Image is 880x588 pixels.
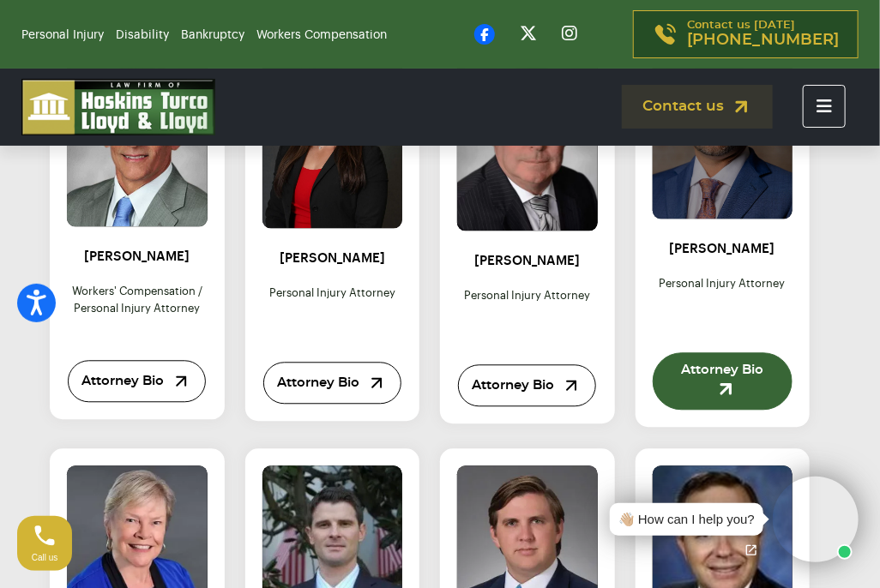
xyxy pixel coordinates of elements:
a: Bankruptcy [181,29,244,41]
span: [PHONE_NUMBER] [687,32,839,49]
p: Workers' Compensation / Personal Injury Attorney [67,283,208,334]
a: Attorney Bio [458,364,596,406]
div: 👋🏼 How can I help you? [618,510,755,530]
p: Contact us [DATE] [687,20,839,49]
p: Personal Injury Attorney [262,285,403,336]
a: Personal Injury [21,29,104,41]
a: Contact us [DATE][PHONE_NUMBER] [633,10,859,58]
a: Workers Compensation [256,29,387,41]
p: Personal Injury Attorney [653,275,793,327]
a: [PERSON_NAME] [474,255,580,267]
img: logo [21,79,215,135]
a: Disability [116,29,169,41]
a: Contact us [622,85,773,129]
a: Attorney Bio [653,352,793,410]
a: Attorney Bio [68,360,206,402]
button: Toggle navigation [803,85,846,128]
a: [PERSON_NAME] [670,243,775,255]
a: Attorney Bio [263,362,401,404]
p: Personal Injury Attorney [457,287,598,339]
span: Call us [32,553,58,562]
a: [PERSON_NAME] [84,250,190,263]
a: Open chat [733,532,769,568]
a: [PERSON_NAME] [280,252,385,265]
